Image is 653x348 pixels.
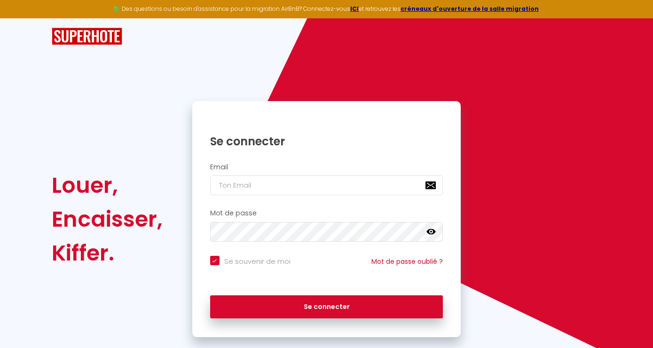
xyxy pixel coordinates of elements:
[210,209,443,217] h2: Mot de passe
[52,202,163,236] div: Encaisser,
[52,28,122,45] img: SuperHote logo
[350,5,359,13] a: ICI
[210,163,443,171] h2: Email
[52,236,163,270] div: Kiffer.
[210,134,443,149] h1: Se connecter
[401,5,539,13] a: créneaux d'ouverture de la salle migration
[52,168,163,202] div: Louer,
[210,295,443,319] button: Se connecter
[371,257,443,266] a: Mot de passe oublié ?
[210,175,443,195] input: Ton Email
